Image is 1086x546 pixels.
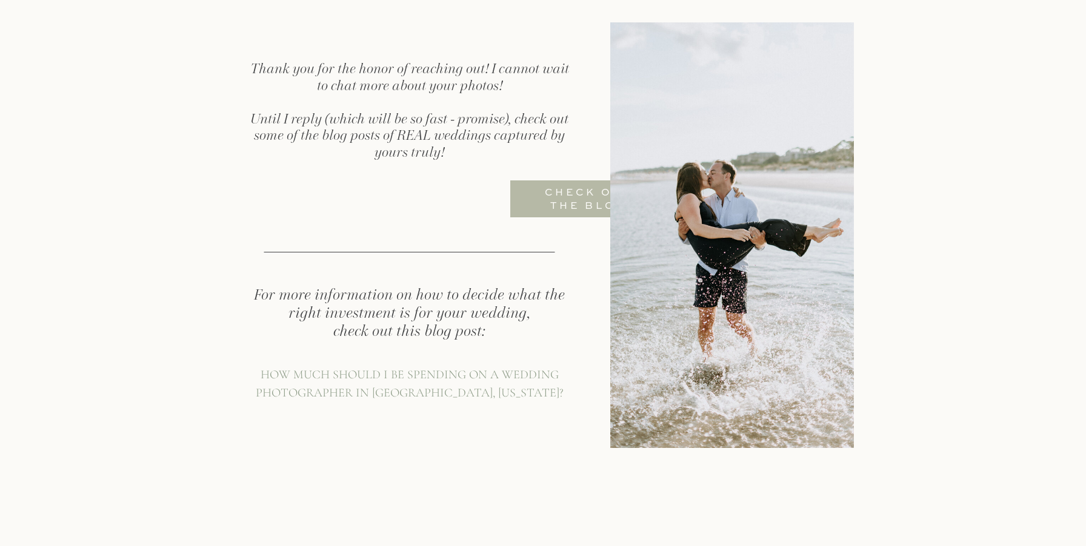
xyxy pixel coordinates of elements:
[531,186,647,207] a: Check out the blog
[247,366,572,432] a: HOW MUCH SHOULD I BE SPENDING ON A WEDDING PHOTOGRAPHER IN [GEOGRAPHIC_DATA], [US_STATE]?
[247,286,572,352] h2: For more information on how to decide what the right investment is for your wedding, check out th...
[247,61,572,136] h2: Thank you for the honor of reaching out! I cannot wait to chat more about your photos! Until I re...
[247,286,572,352] a: For more information on how to decide what the right investment is for your wedding,check out thi...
